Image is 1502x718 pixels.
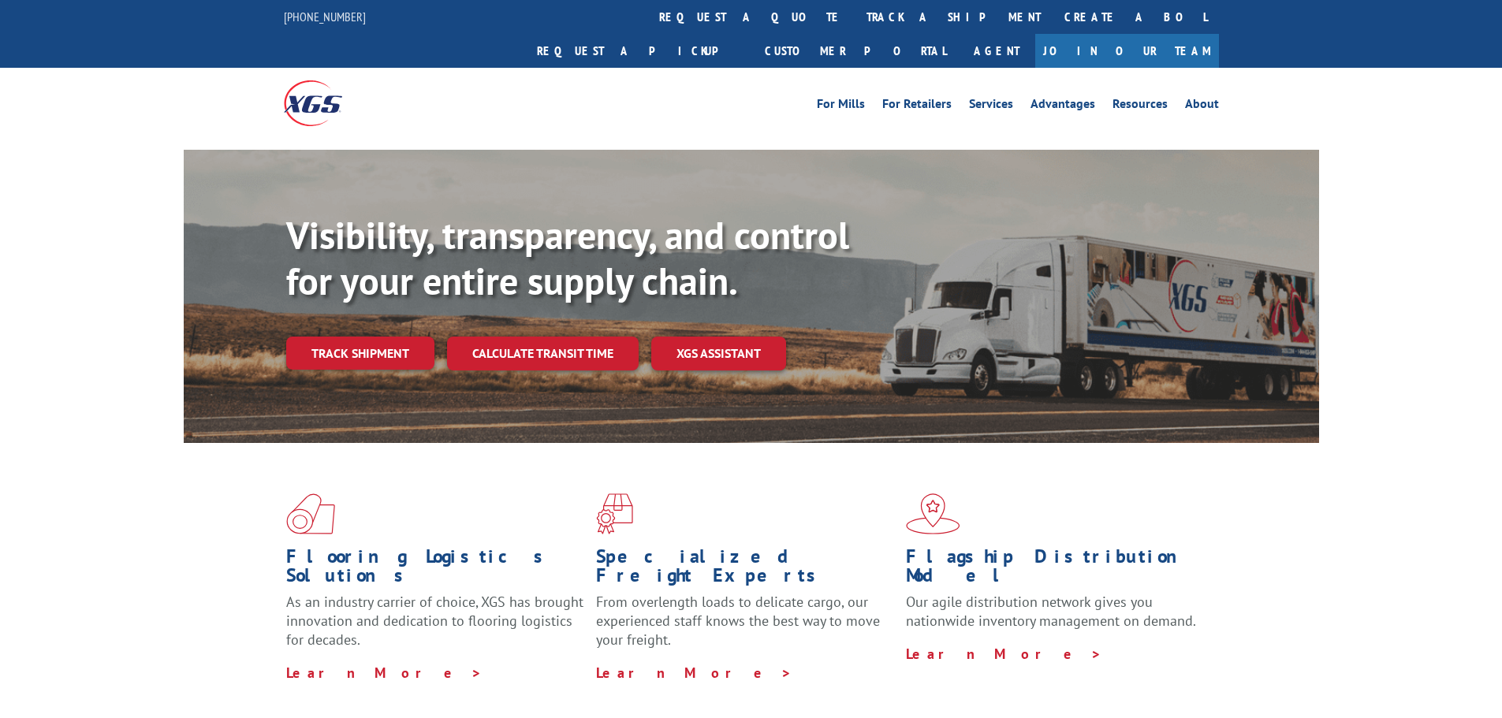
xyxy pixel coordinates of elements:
img: xgs-icon-flagship-distribution-model-red [906,493,960,534]
a: XGS ASSISTANT [651,337,786,370]
a: Learn More > [596,664,792,682]
img: xgs-icon-focused-on-flooring-red [596,493,633,534]
a: About [1185,98,1219,115]
a: Customer Portal [753,34,958,68]
span: Our agile distribution network gives you nationwide inventory management on demand. [906,593,1196,630]
a: Agent [958,34,1035,68]
a: For Retailers [882,98,952,115]
a: Advantages [1031,98,1095,115]
img: xgs-icon-total-supply-chain-intelligence-red [286,493,335,534]
h1: Flooring Logistics Solutions [286,547,584,593]
a: For Mills [817,98,865,115]
a: Services [969,98,1013,115]
a: Join Our Team [1035,34,1219,68]
a: Resources [1113,98,1168,115]
a: Request a pickup [525,34,753,68]
a: Learn More > [286,664,483,682]
p: From overlength loads to delicate cargo, our experienced staff knows the best way to move your fr... [596,593,894,663]
a: Track shipment [286,337,434,370]
h1: Specialized Freight Experts [596,547,894,593]
a: Calculate transit time [447,337,639,370]
a: Learn More > [906,645,1102,663]
span: As an industry carrier of choice, XGS has brought innovation and dedication to flooring logistics... [286,593,583,649]
h1: Flagship Distribution Model [906,547,1204,593]
a: [PHONE_NUMBER] [284,9,366,24]
b: Visibility, transparency, and control for your entire supply chain. [286,210,849,305]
